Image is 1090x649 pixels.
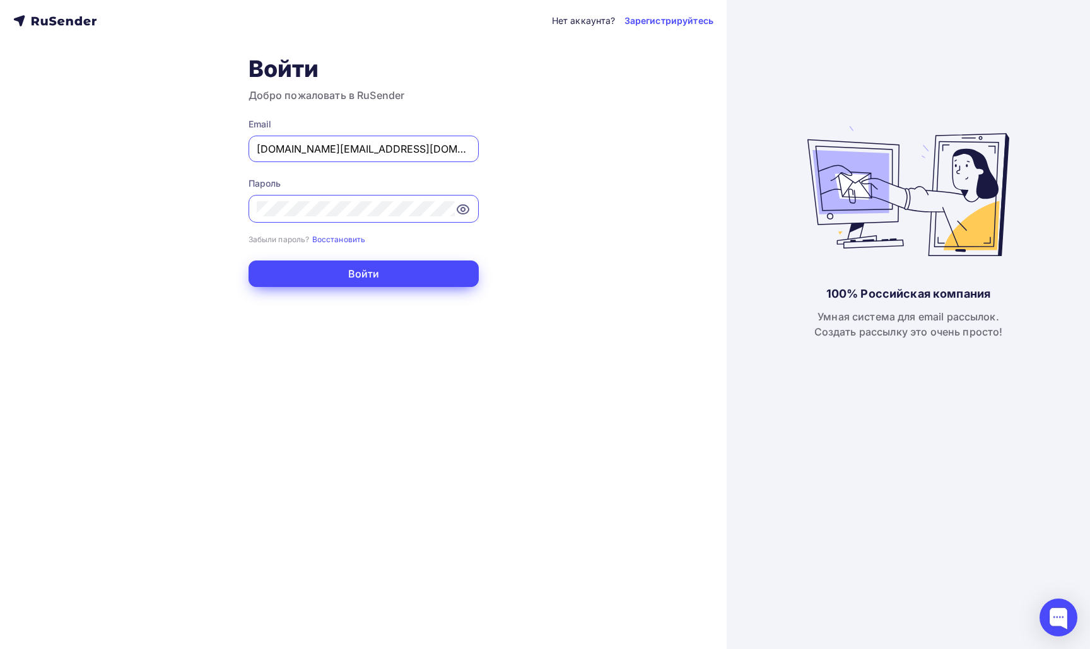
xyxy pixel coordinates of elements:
[249,88,479,103] h3: Добро пожаловать в RuSender
[826,286,990,301] div: 100% Российская компания
[249,118,479,131] div: Email
[249,177,479,190] div: Пароль
[257,141,471,156] input: Укажите свой email
[249,260,479,287] button: Войти
[552,15,616,27] div: Нет аккаунта?
[814,309,1003,339] div: Умная система для email рассылок. Создать рассылку это очень просто!
[312,235,366,244] small: Восстановить
[249,55,479,83] h1: Войти
[249,235,310,244] small: Забыли пароль?
[624,15,713,27] a: Зарегистрируйтесь
[312,233,366,244] a: Восстановить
